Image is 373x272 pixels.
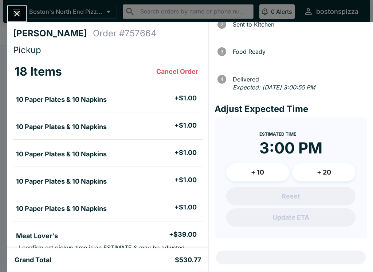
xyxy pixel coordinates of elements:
[19,244,197,259] p: I confirm est pickup time is an ESTIMATE & may be adjusted. Check your TEXTS for updates.
[233,84,315,91] em: Expected: [DATE] 3:00:55 PM
[15,64,62,79] h3: 18 Items
[13,45,41,55] span: Pickup
[220,49,223,55] text: 3
[16,177,107,186] h5: 10 Paper Plates & 10 Napkins
[229,48,367,55] span: Food Ready
[220,76,223,82] text: 4
[16,123,107,131] h5: 10 Paper Plates & 10 Napkins
[229,76,367,83] span: Delivered
[292,163,356,181] button: + 20
[259,131,296,137] span: Estimated Time
[15,256,51,264] h5: Grand Total
[174,94,197,103] h5: + $1.00
[174,148,197,157] h5: + $1.00
[16,150,107,159] h5: 10 Paper Plates & 10 Napkins
[215,104,367,115] h4: Adjust Expected Time
[13,28,93,39] h4: [PERSON_NAME]
[16,232,58,240] h5: Meat Lover's
[174,176,197,184] h5: + $1.00
[174,203,197,212] h5: + $1.00
[220,21,223,27] text: 2
[16,95,107,104] h5: 10 Paper Plates & 10 Napkins
[153,64,201,79] button: Cancel Order
[259,139,322,157] time: 3:00 PM
[226,163,290,181] button: + 10
[229,21,367,28] span: Sent to Kitchen
[8,6,26,21] button: Close
[93,28,157,39] h4: Order # 757664
[175,256,201,264] h5: $530.77
[169,230,197,239] h5: + $39.00
[16,204,107,213] h5: 10 Paper Plates & 10 Napkins
[174,121,197,130] h5: + $1.00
